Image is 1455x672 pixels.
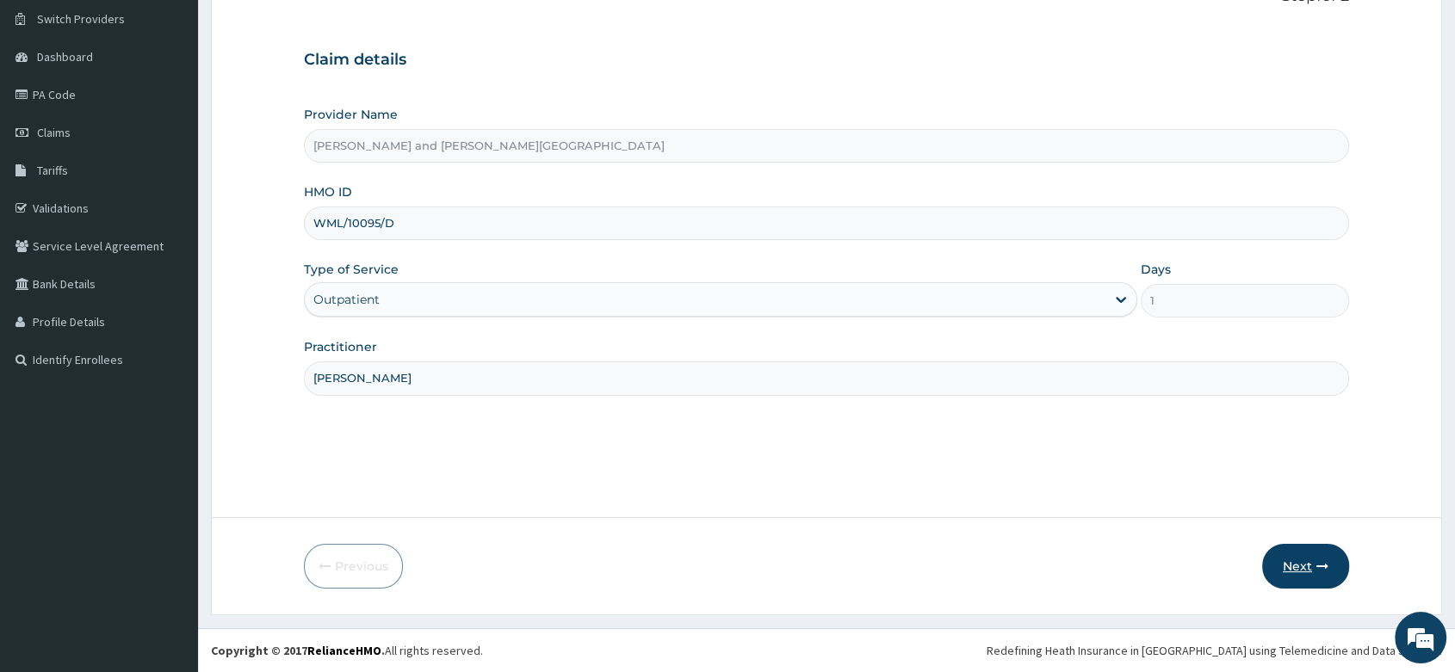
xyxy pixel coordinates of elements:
span: Switch Providers [37,11,125,27]
strong: Copyright © 2017 . [211,643,385,658]
label: HMO ID [304,183,352,200]
label: Type of Service [304,261,399,278]
label: Provider Name [304,106,398,123]
input: Enter HMO ID [304,207,1349,240]
label: Days [1141,261,1171,278]
footer: All rights reserved. [198,628,1455,672]
span: Tariffs [37,163,68,178]
input: Enter Name [304,361,1349,395]
label: Practitioner [304,338,377,355]
button: Previous [304,544,403,589]
button: Next [1262,544,1349,589]
span: Claims [37,125,71,140]
h3: Claim details [304,51,1349,70]
div: Outpatient [313,291,380,308]
span: Dashboard [37,49,93,65]
a: RelianceHMO [307,643,381,658]
div: Redefining Heath Insurance in [GEOGRAPHIC_DATA] using Telemedicine and Data Science! [987,642,1442,659]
